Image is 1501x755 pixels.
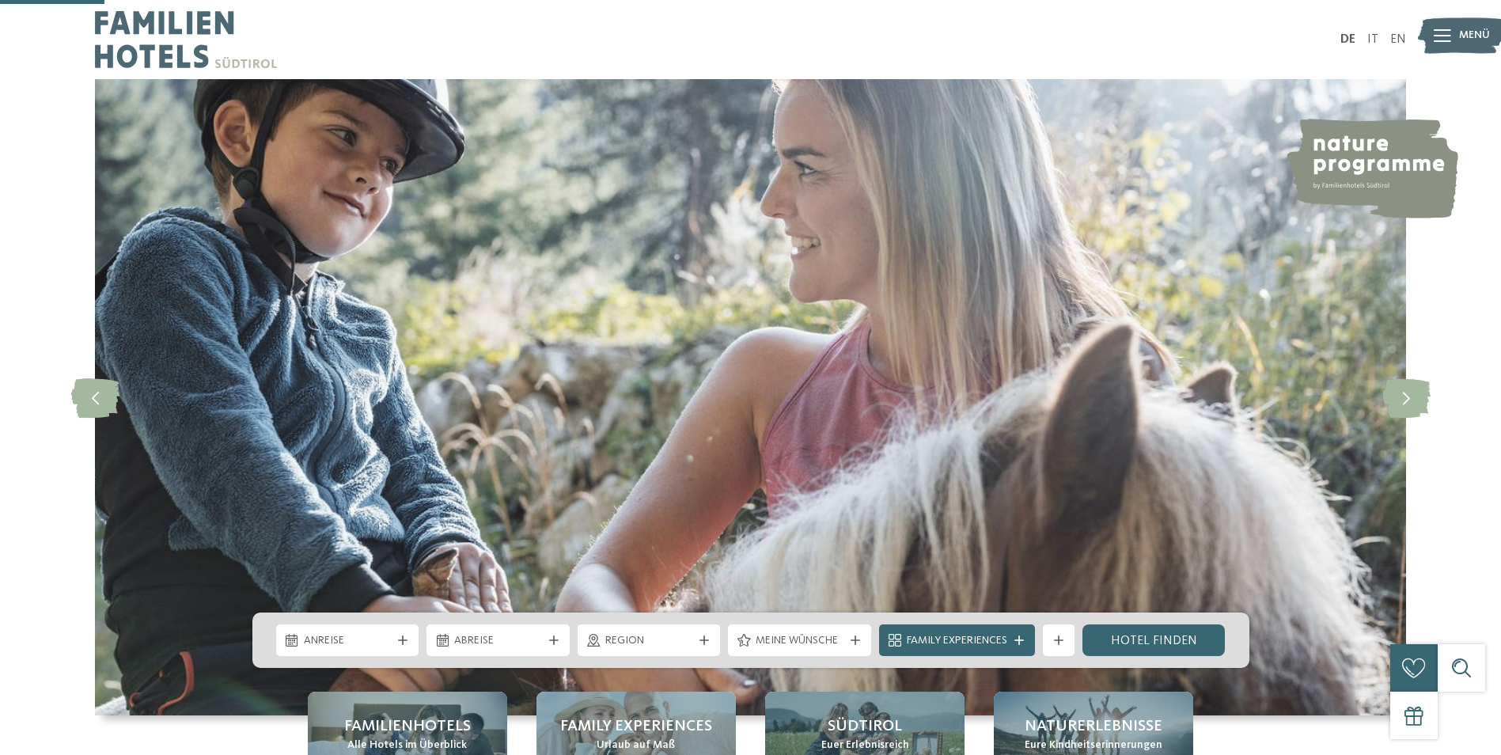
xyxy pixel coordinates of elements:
[347,738,467,753] span: Alle Hotels im Überblick
[756,633,843,649] span: Meine Wünsche
[1367,33,1378,46] a: IT
[907,633,1007,649] span: Family Experiences
[1459,28,1490,44] span: Menü
[605,633,693,649] span: Region
[344,715,471,738] span: Familienhotels
[454,633,542,649] span: Abreise
[1284,119,1458,218] img: nature programme by Familienhotels Südtirol
[828,715,902,738] span: Südtirol
[1340,33,1355,46] a: DE
[597,738,675,753] span: Urlaub auf Maß
[1390,33,1406,46] a: EN
[1025,715,1162,738] span: Naturerlebnisse
[1025,738,1162,753] span: Eure Kindheitserinnerungen
[95,79,1406,715] img: Familienhotels Südtirol: The happy family places
[560,715,712,738] span: Family Experiences
[304,633,392,649] span: Anreise
[821,738,909,753] span: Euer Erlebnisreich
[1082,624,1226,656] a: Hotel finden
